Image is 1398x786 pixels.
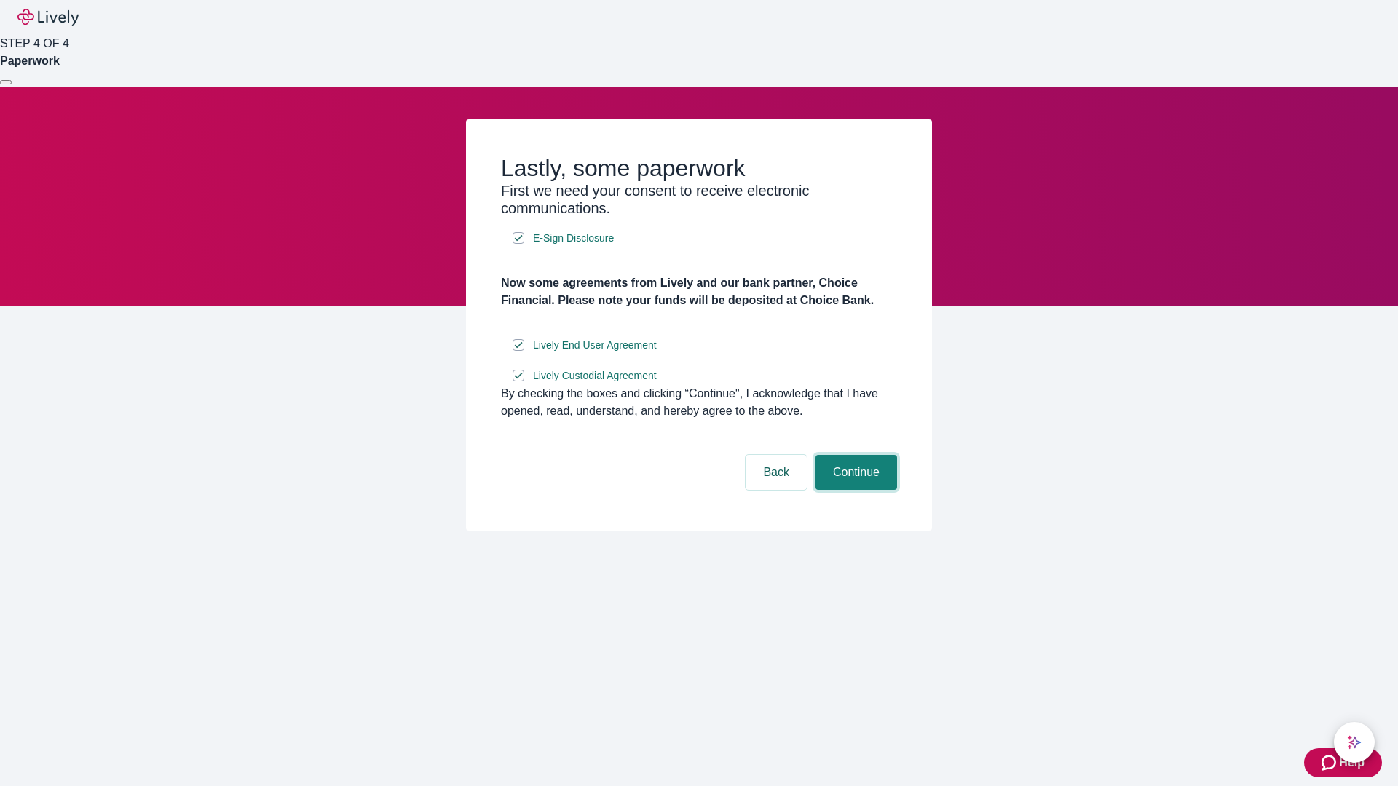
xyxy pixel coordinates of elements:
[501,154,897,182] h2: Lastly, some paperwork
[1339,754,1365,771] span: Help
[501,274,897,309] h4: Now some agreements from Lively and our bank partner, Choice Financial. Please note your funds wi...
[1334,722,1375,763] button: chat
[501,182,897,217] h3: First we need your consent to receive electronic communications.
[1304,748,1382,777] button: Zendesk support iconHelp
[746,455,807,490] button: Back
[530,367,660,385] a: e-sign disclosure document
[530,336,660,354] a: e-sign disclosure document
[1347,735,1362,750] svg: Lively AI Assistant
[815,455,897,490] button: Continue
[533,368,657,384] span: Lively Custodial Agreement
[533,338,657,353] span: Lively End User Agreement
[1322,754,1339,771] svg: Zendesk support icon
[533,231,614,246] span: E-Sign Disclosure
[530,229,617,247] a: e-sign disclosure document
[501,385,897,420] div: By checking the boxes and clicking “Continue", I acknowledge that I have opened, read, understand...
[17,9,79,26] img: Lively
